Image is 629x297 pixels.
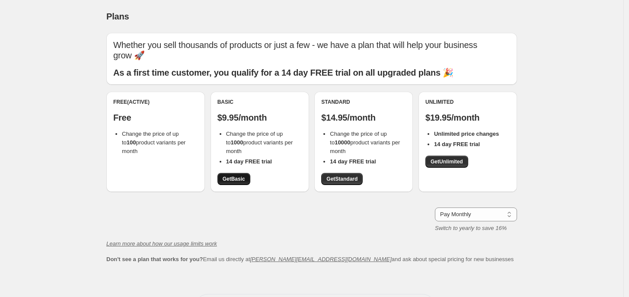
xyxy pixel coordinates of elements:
b: As a first time customer, you qualify for a 14 day FREE trial on all upgraded plans 🎉 [113,68,453,77]
a: GetUnlimited [425,156,468,168]
div: Free (Active) [113,99,198,105]
span: Change the price of up to product variants per month [122,131,185,154]
b: 14 day FREE trial [226,158,272,165]
a: [PERSON_NAME][EMAIL_ADDRESS][DOMAIN_NAME] [250,256,392,262]
p: $19.95/month [425,112,510,123]
span: Change the price of up to product variants per month [330,131,400,154]
b: 10000 [335,139,350,146]
b: Unlimited price changes [434,131,499,137]
div: Standard [321,99,406,105]
p: Free [113,112,198,123]
p: Whether you sell thousands of products or just a few - we have a plan that will help your busines... [113,40,510,61]
b: 14 day FREE trial [330,158,376,165]
span: Email us directly at and ask about special pricing for new businesses [106,256,514,262]
div: Basic [217,99,302,105]
div: Unlimited [425,99,510,105]
a: GetStandard [321,173,363,185]
p: $9.95/month [217,112,302,123]
i: Switch to yearly to save 16% [435,225,507,231]
span: Plans [106,12,129,21]
span: Change the price of up to product variants per month [226,131,293,154]
span: Get Basic [223,176,245,182]
span: Get Unlimited [431,158,463,165]
b: Don't see a plan that works for you? [106,256,203,262]
a: GetBasic [217,173,250,185]
p: $14.95/month [321,112,406,123]
span: Get Standard [326,176,358,182]
b: 100 [127,139,136,146]
a: Learn more about how our usage limits work [106,240,217,247]
b: 14 day FREE trial [434,141,480,147]
b: 1000 [231,139,243,146]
